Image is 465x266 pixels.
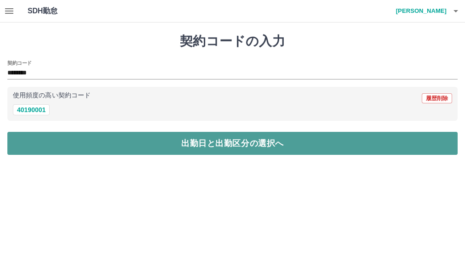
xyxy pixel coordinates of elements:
[7,59,32,67] h2: 契約コード
[13,92,91,99] p: 使用頻度の高い契約コード
[7,34,458,49] h1: 契約コードの入力
[7,132,458,155] button: 出勤日と出勤区分の選択へ
[422,93,452,103] button: 履歴削除
[13,104,50,115] button: 40190001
